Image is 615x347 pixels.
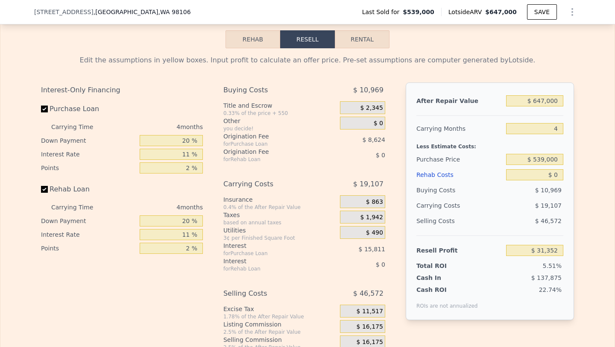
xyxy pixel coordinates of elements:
span: $ 11,517 [357,308,383,315]
span: $ 19,107 [353,176,384,192]
div: Points [41,161,136,175]
span: [STREET_ADDRESS] [34,8,94,16]
span: $ 16,175 [357,338,383,346]
span: $ 137,875 [531,274,562,281]
div: Cash In [416,273,470,282]
div: you decide! [223,125,337,132]
label: Purchase Loan [41,101,136,117]
button: Rental [335,30,389,48]
input: Purchase Loan [41,106,48,112]
div: for Rehab Loan [223,156,319,163]
span: $ 10,969 [535,187,562,194]
div: for Purchase Loan [223,141,319,147]
button: Resell [280,30,335,48]
div: Carrying Costs [223,176,319,192]
span: $ 0 [376,261,385,268]
div: 2.5% of the After Repair Value [223,329,337,335]
span: Lotside ARV [448,8,485,16]
div: 0.33% of the price + 550 [223,110,337,117]
div: for Rehab Loan [223,265,319,272]
div: Insurance [223,195,337,204]
div: Carrying Time [51,120,107,134]
span: $ 0 [376,152,385,159]
button: Show Options [564,3,581,21]
div: Cash ROI [416,285,478,294]
span: $ 490 [366,229,383,237]
span: 5.51% [543,262,562,269]
div: Selling Commission [223,335,337,344]
div: Utilities [223,226,337,235]
span: $ 2,345 [360,104,383,112]
span: Last Sold for [362,8,403,16]
div: Interest Rate [41,228,136,241]
div: Total ROI [416,262,470,270]
div: Edit the assumptions in yellow boxes. Input profit to calculate an offer price. Pre-set assumptio... [41,55,574,65]
div: Interest [223,257,319,265]
input: Rehab Loan [41,186,48,193]
div: Resell Profit [416,243,503,258]
span: $ 16,175 [357,323,383,331]
span: $539,000 [403,8,434,16]
div: Interest-Only Financing [41,82,203,98]
div: ROIs are not annualized [416,294,478,309]
span: $ 10,969 [353,82,384,98]
div: Buying Costs [416,182,503,198]
div: Interest Rate [41,147,136,161]
span: $ 0 [374,120,383,127]
div: Listing Commission [223,320,337,329]
div: for Purchase Loan [223,250,319,257]
span: , [GEOGRAPHIC_DATA] [94,8,191,16]
span: $647,000 [485,9,517,15]
div: Carrying Costs [416,198,470,213]
span: , WA 98106 [158,9,190,15]
div: Purchase Price [416,152,503,167]
div: Taxes [223,211,337,219]
span: $ 863 [366,198,383,206]
div: Title and Escrow [223,101,337,110]
div: Down Payment [41,214,136,228]
div: Interest [223,241,319,250]
span: $ 15,811 [359,246,385,253]
div: Selling Costs [416,213,503,229]
span: $ 1,942 [360,214,383,221]
div: Down Payment [41,134,136,147]
div: After Repair Value [416,93,503,109]
div: 4 months [110,200,203,214]
div: 0.4% of the After Repair Value [223,204,337,211]
div: Other [223,117,337,125]
span: $ 46,572 [353,286,384,301]
div: Origination Fee [223,132,319,141]
div: 3¢ per Finished Square Foot [223,235,337,241]
div: Less Estimate Costs: [416,136,563,152]
div: Rehab Costs [416,167,503,182]
span: $ 46,572 [535,218,562,224]
div: Carrying Months [416,121,503,136]
div: Buying Costs [223,82,319,98]
button: Rehab [225,30,280,48]
span: $ 8,624 [362,136,385,143]
div: Carrying Time [51,200,107,214]
div: Selling Costs [223,286,319,301]
div: 4 months [110,120,203,134]
label: Rehab Loan [41,182,136,197]
div: Excise Tax [223,305,337,313]
div: Origination Fee [223,147,319,156]
button: SAVE [527,4,557,20]
div: 1.78% of the After Repair Value [223,313,337,320]
div: Points [41,241,136,255]
span: $ 19,107 [535,202,562,209]
span: 22.74% [539,286,562,293]
div: based on annual taxes [223,219,337,226]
